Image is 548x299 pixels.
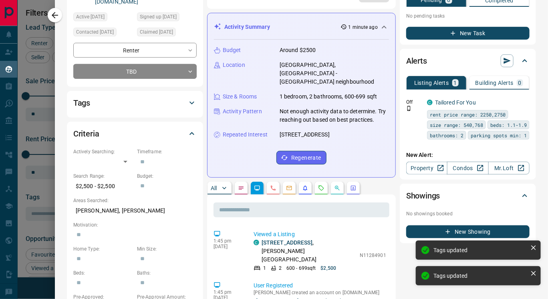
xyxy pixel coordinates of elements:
p: 0 [518,80,522,86]
p: Baths: [137,269,197,277]
h2: Alerts [406,54,427,67]
h2: Tags [73,96,90,109]
p: 2 [279,265,282,272]
button: New Task [406,27,530,40]
p: [PERSON_NAME] created an account on [DOMAIN_NAME] [254,290,386,295]
p: 1 bedroom, 2 bathrooms, 600-699 sqft [280,92,377,101]
p: Min Size: [137,245,197,253]
svg: Requests [318,185,324,191]
a: [STREET_ADDRESS] [262,239,312,246]
a: Property [406,162,447,175]
p: [GEOGRAPHIC_DATA], [GEOGRAPHIC_DATA] - [GEOGRAPHIC_DATA] neighbourhood [280,61,389,86]
p: Viewed a Listing [254,230,386,239]
p: Off [406,98,422,106]
p: New Alert: [406,151,530,159]
button: New Showing [406,225,530,238]
span: Contacted [DATE] [76,28,114,36]
svg: Emails [286,185,292,191]
div: Thu Aug 14 2025 [137,28,197,39]
p: Listing Alerts [414,80,449,86]
svg: Push Notification Only [406,106,412,111]
p: 1 [263,265,266,272]
div: condos.ca [427,100,433,105]
h2: Criteria [73,127,99,140]
span: parking spots min: 1 [471,131,527,139]
p: Budget [223,46,241,54]
p: Beds: [73,269,133,277]
p: All [211,185,217,191]
p: Location [223,61,245,69]
p: Areas Searched: [73,197,197,204]
p: $2,500 - $2,500 [73,180,133,193]
p: Around $2500 [280,46,316,54]
div: Tags updated [433,247,527,253]
div: Activity Summary1 minute ago [214,20,389,34]
div: Alerts [406,51,530,70]
div: Showings [406,186,530,205]
svg: Lead Browsing Activity [254,185,260,191]
p: User Registered [254,281,386,290]
div: Tags updated [433,273,527,279]
svg: Agent Actions [350,185,357,191]
p: , [PERSON_NAME][GEOGRAPHIC_DATA] [262,239,356,264]
p: No pending tasks [406,10,530,22]
p: Activity Pattern [223,107,262,116]
span: size range: 540,768 [430,121,483,129]
p: Home Type: [73,245,133,253]
span: Signed up [DATE] [140,13,177,21]
svg: Listing Alerts [302,185,308,191]
svg: Notes [238,185,244,191]
button: Regenerate [276,151,326,165]
span: Claimed [DATE] [140,28,173,36]
a: Tailored For You [435,99,476,106]
div: Thu Aug 14 2025 [137,12,197,24]
p: [STREET_ADDRESS] [280,130,330,139]
svg: Opportunities [334,185,340,191]
a: Mr.Loft [488,162,530,175]
p: 600 - 699 sqft [286,265,316,272]
p: [PERSON_NAME], [PERSON_NAME] [73,204,197,217]
p: Budget: [137,173,197,180]
p: N11284901 [360,252,386,259]
div: Tags [73,93,197,112]
p: Activity Summary [224,23,270,31]
div: Thu Aug 14 2025 [73,28,133,39]
div: Criteria [73,124,197,143]
p: Motivation: [73,221,197,229]
div: TBD [73,64,197,79]
h2: Showings [406,189,440,202]
p: [DATE] [214,244,242,249]
div: Renter [73,43,197,58]
p: Actively Searching: [73,148,133,155]
p: No showings booked [406,210,530,217]
p: $2,500 [321,265,336,272]
p: Search Range: [73,173,133,180]
p: Timeframe: [137,148,197,155]
div: condos.ca [254,240,259,245]
span: beds: 1.1-1.9 [490,121,527,129]
p: Not enough activity data to determine. Try reaching out based on best practices. [280,107,389,124]
p: 1 minute ago [349,24,378,31]
div: Fri Aug 15 2025 [73,12,133,24]
span: rent price range: 2250,2750 [430,110,506,118]
a: Condos [447,162,488,175]
svg: Calls [270,185,276,191]
span: Active [DATE] [76,13,105,21]
p: 1:45 pm [214,289,242,295]
p: Building Alerts [475,80,514,86]
span: bathrooms: 2 [430,131,463,139]
p: 1:45 pm [214,238,242,244]
p: Size & Rooms [223,92,257,101]
p: Repeated Interest [223,130,268,139]
p: 1 [454,80,457,86]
